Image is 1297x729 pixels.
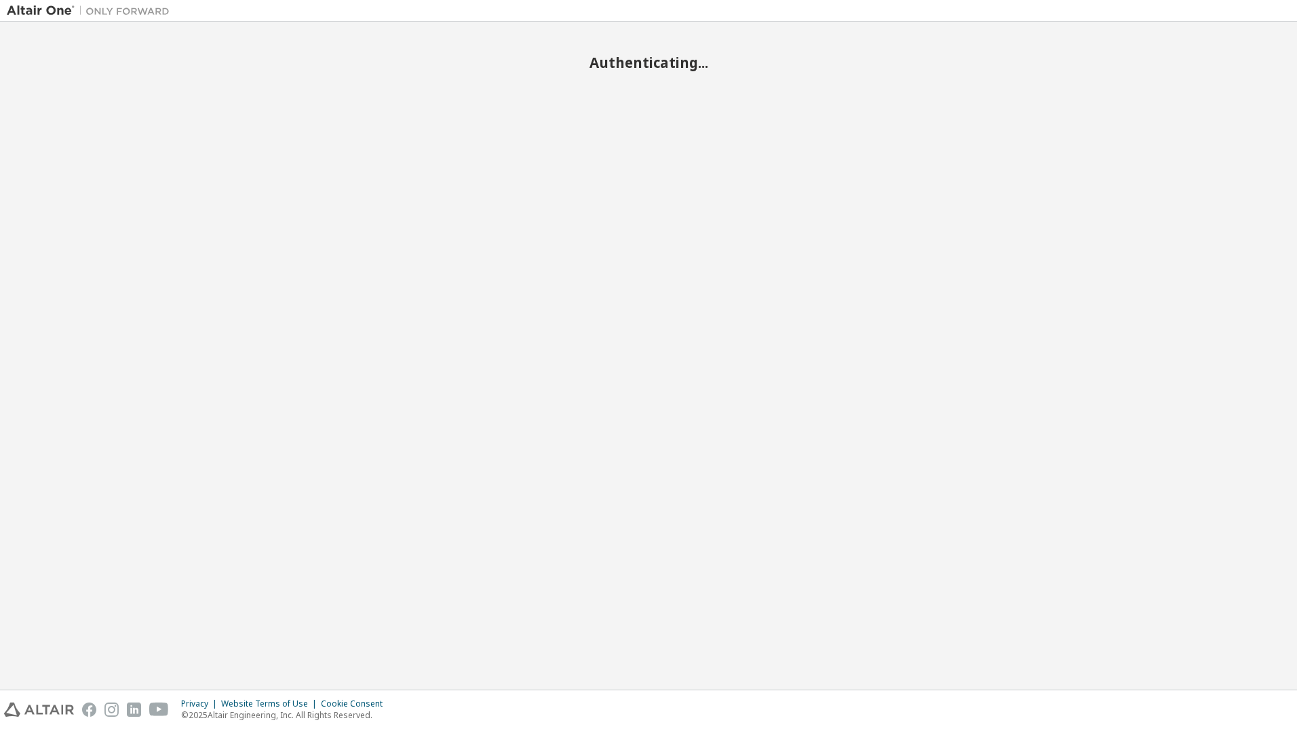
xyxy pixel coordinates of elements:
img: facebook.svg [82,703,96,717]
p: © 2025 Altair Engineering, Inc. All Rights Reserved. [181,709,391,721]
div: Privacy [181,698,221,709]
img: linkedin.svg [127,703,141,717]
img: youtube.svg [149,703,169,717]
h2: Authenticating... [7,54,1290,71]
img: altair_logo.svg [4,703,74,717]
img: Altair One [7,4,176,18]
div: Cookie Consent [321,698,391,709]
div: Website Terms of Use [221,698,321,709]
img: instagram.svg [104,703,119,717]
